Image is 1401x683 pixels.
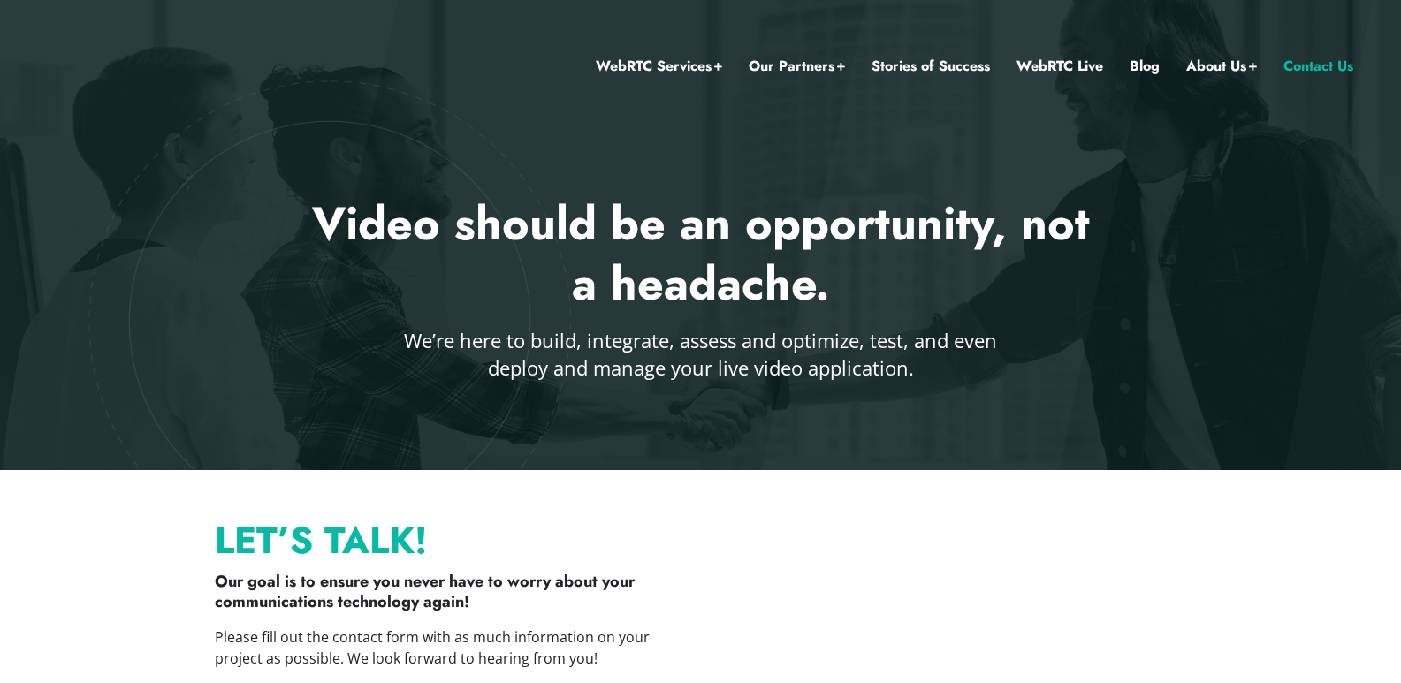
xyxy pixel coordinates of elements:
a: WebRTC Services [596,55,722,78]
a: About Us [1186,55,1257,78]
p: Please fill out the contact form with as much information on your project as possible. We look fo... [215,626,683,669]
iframe: Form 0 [719,527,1187,660]
a: Blog [1130,55,1160,78]
p: Let’s Talk! [215,527,683,554]
a: Our Partners [749,55,845,78]
a: Stories of Success [872,55,990,78]
a: Contact Us [1283,55,1353,78]
p: Our goal is to ensure you never have to worry about your communications technology again! [215,572,683,613]
h2: Video should be an opportunity, not a headache. [301,194,1100,314]
p: We’re here to build, integrate, assess and optimize, test, and even deploy and manage your live v... [401,327,1001,382]
a: WebRTC Live [1016,55,1103,78]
